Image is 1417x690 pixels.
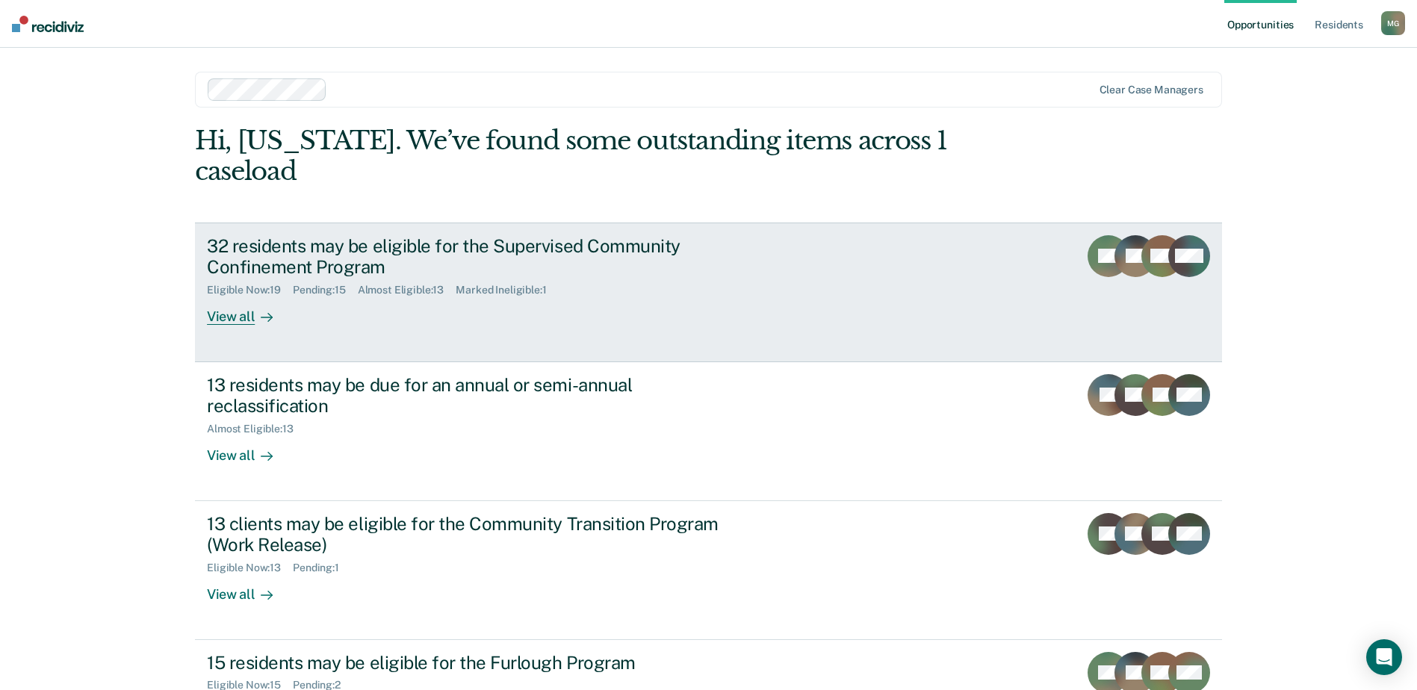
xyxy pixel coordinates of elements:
[207,562,293,574] div: Eligible Now : 13
[195,125,1017,187] div: Hi, [US_STATE]. We’ve found some outstanding items across 1 caseload
[207,374,731,417] div: 13 residents may be due for an annual or semi-annual reclassification
[207,235,731,279] div: 32 residents may be eligible for the Supervised Community Confinement Program
[1381,11,1405,35] button: MG
[207,423,306,435] div: Almost Eligible : 13
[195,223,1222,362] a: 32 residents may be eligible for the Supervised Community Confinement ProgramEligible Now:19Pendi...
[207,284,293,296] div: Eligible Now : 19
[12,16,84,32] img: Recidiviz
[207,435,291,464] div: View all
[207,513,731,556] div: 13 clients may be eligible for the Community Transition Program (Work Release)
[1381,11,1405,35] div: M G
[207,574,291,603] div: View all
[456,284,558,296] div: Marked Ineligible : 1
[293,562,351,574] div: Pending : 1
[207,296,291,326] div: View all
[1366,639,1402,675] div: Open Intercom Messenger
[195,501,1222,640] a: 13 clients may be eligible for the Community Transition Program (Work Release)Eligible Now:13Pend...
[293,284,358,296] div: Pending : 15
[358,284,456,296] div: Almost Eligible : 13
[1100,84,1203,96] div: Clear case managers
[195,362,1222,501] a: 13 residents may be due for an annual or semi-annual reclassificationAlmost Eligible:13View all
[207,652,731,674] div: 15 residents may be eligible for the Furlough Program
